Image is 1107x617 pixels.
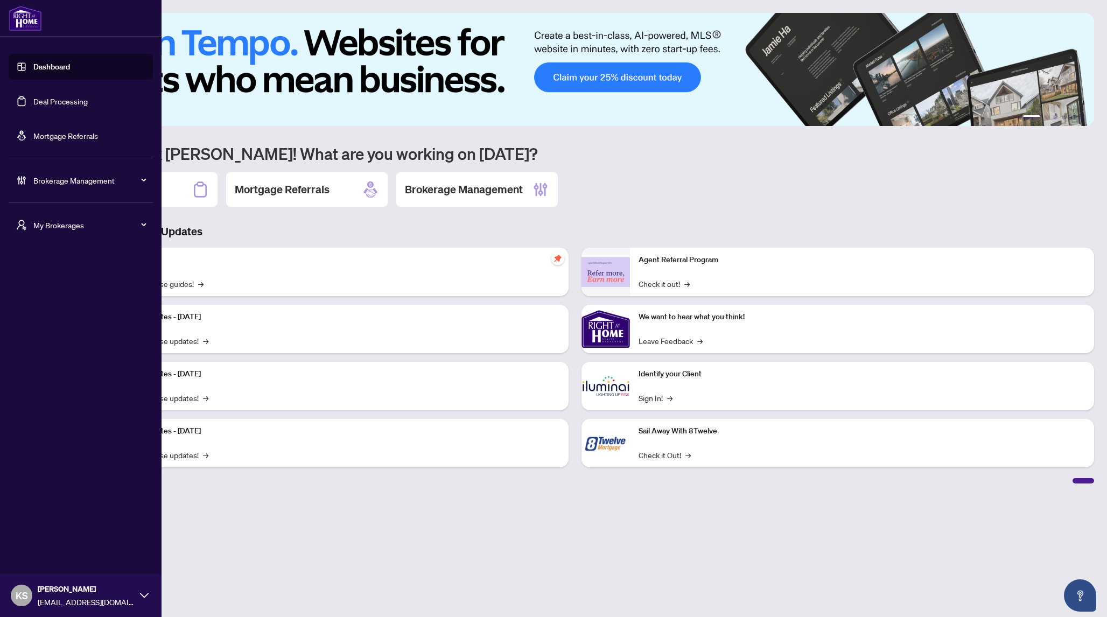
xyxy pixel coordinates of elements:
img: Sail Away With 8Twelve [581,419,630,467]
a: Deal Processing [33,96,88,106]
button: 4 [1062,115,1066,120]
img: Slide 0 [56,13,1094,126]
span: → [684,278,690,290]
p: Platform Updates - [DATE] [113,425,560,437]
button: 2 [1045,115,1049,120]
span: → [685,449,691,461]
a: Check it Out!→ [639,449,691,461]
p: Platform Updates - [DATE] [113,368,560,380]
img: We want to hear what you think! [581,305,630,353]
p: Identify your Client [639,368,1085,380]
span: → [667,392,672,404]
img: Agent Referral Program [581,257,630,287]
span: → [203,392,208,404]
a: Mortgage Referrals [33,131,98,141]
span: → [203,335,208,347]
span: user-switch [16,220,27,230]
p: Agent Referral Program [639,254,1085,266]
button: 5 [1070,115,1075,120]
img: logo [9,5,42,31]
p: Platform Updates - [DATE] [113,311,560,323]
span: KS [16,588,28,603]
h2: Mortgage Referrals [235,182,330,197]
h3: Brokerage & Industry Updates [56,224,1094,239]
span: My Brokerages [33,219,145,231]
img: Identify your Client [581,362,630,410]
h1: Welcome back [PERSON_NAME]! What are you working on [DATE]? [56,143,1094,164]
span: pushpin [551,252,564,265]
button: 3 [1053,115,1057,120]
p: Sail Away With 8Twelve [639,425,1085,437]
span: → [697,335,703,347]
p: We want to hear what you think! [639,311,1085,323]
button: 6 [1079,115,1083,120]
button: Open asap [1064,579,1096,612]
a: Sign In!→ [639,392,672,404]
span: [PERSON_NAME] [38,583,135,595]
span: Brokerage Management [33,174,145,186]
a: Check it out!→ [639,278,690,290]
span: → [203,449,208,461]
span: [EMAIL_ADDRESS][DOMAIN_NAME] [38,596,135,608]
p: Self-Help [113,254,560,266]
a: Leave Feedback→ [639,335,703,347]
a: Dashboard [33,62,70,72]
span: → [198,278,204,290]
button: 1 [1023,115,1040,120]
h2: Brokerage Management [405,182,523,197]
